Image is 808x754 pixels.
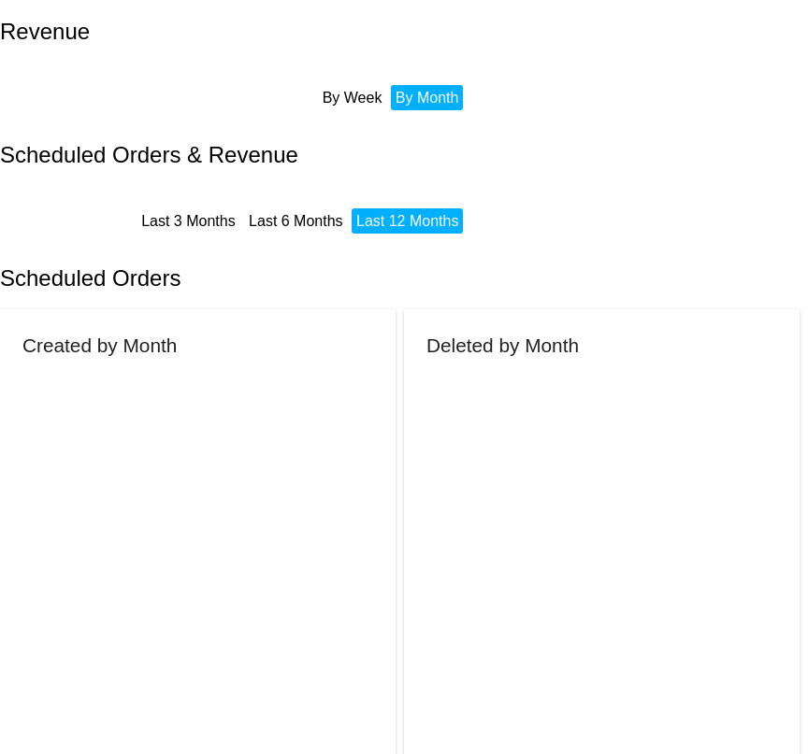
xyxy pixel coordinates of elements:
h2: Deleted by Month [426,334,579,356]
h2: Created by Month [22,334,177,356]
a: Last 12 Months [356,213,458,229]
li: By Week [318,85,387,110]
li: By Month [391,85,464,110]
a: Last 3 Months [141,213,236,229]
a: Last 6 Months [249,213,343,229]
